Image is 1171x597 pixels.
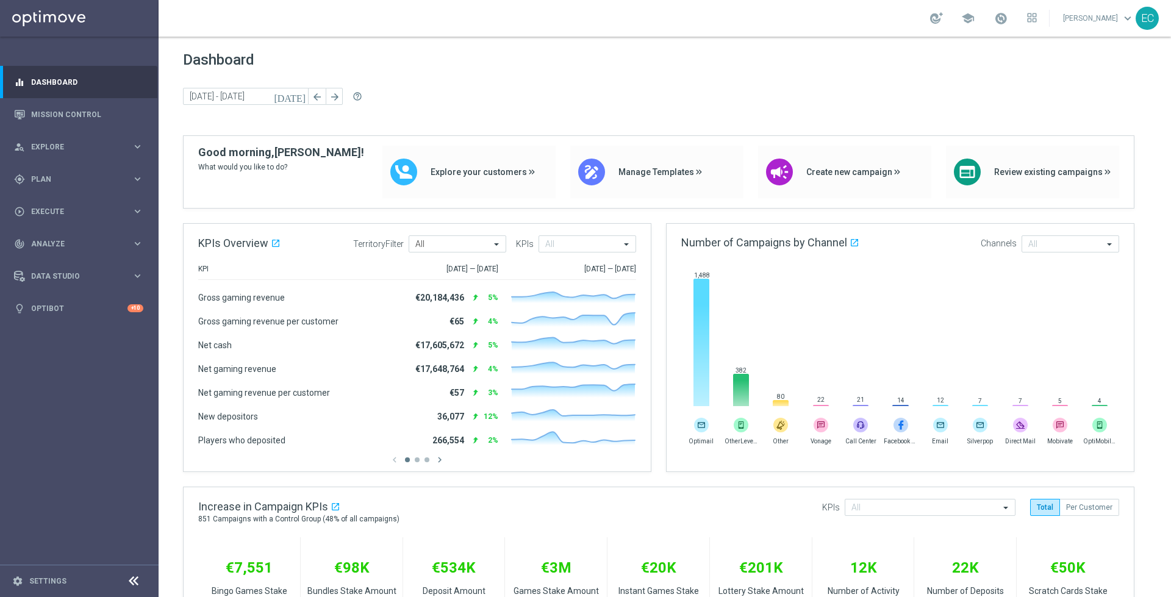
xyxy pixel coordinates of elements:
[14,238,132,249] div: Analyze
[14,292,143,324] div: Optibot
[31,176,132,183] span: Plan
[132,206,143,217] i: keyboard_arrow_right
[14,141,25,152] i: person_search
[14,141,132,152] div: Explore
[13,174,144,184] button: gps_fixed Plan keyboard_arrow_right
[14,303,25,314] i: lightbulb
[13,304,144,313] button: lightbulb Optibot +10
[132,173,143,185] i: keyboard_arrow_right
[132,270,143,282] i: keyboard_arrow_right
[13,77,144,87] button: equalizer Dashboard
[12,576,23,587] i: settings
[31,273,132,280] span: Data Studio
[31,208,132,215] span: Execute
[13,142,144,152] button: person_search Explore keyboard_arrow_right
[1136,7,1159,30] div: EC
[29,577,66,585] a: Settings
[14,174,132,185] div: Plan
[13,110,144,120] button: Mission Control
[1062,9,1136,27] a: [PERSON_NAME]keyboard_arrow_down
[14,271,132,282] div: Data Studio
[31,143,132,151] span: Explore
[14,174,25,185] i: gps_fixed
[14,238,25,249] i: track_changes
[31,240,132,248] span: Analyze
[13,239,144,249] button: track_changes Analyze keyboard_arrow_right
[132,141,143,152] i: keyboard_arrow_right
[14,98,143,130] div: Mission Control
[14,206,25,217] i: play_circle_outline
[127,304,143,312] div: +10
[961,12,975,25] span: school
[132,238,143,249] i: keyboard_arrow_right
[31,98,143,130] a: Mission Control
[14,77,25,88] i: equalizer
[1121,12,1134,25] span: keyboard_arrow_down
[14,206,132,217] div: Execute
[13,207,144,216] button: play_circle_outline Execute keyboard_arrow_right
[14,66,143,98] div: Dashboard
[13,271,144,281] button: Data Studio keyboard_arrow_right
[31,66,143,98] a: Dashboard
[31,292,127,324] a: Optibot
